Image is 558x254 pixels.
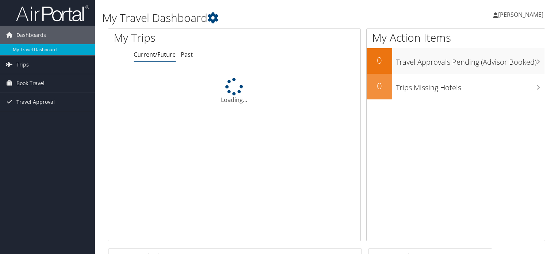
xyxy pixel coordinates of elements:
[16,5,89,22] img: airportal-logo.png
[134,50,176,58] a: Current/Future
[16,93,55,111] span: Travel Approval
[367,80,392,92] h2: 0
[181,50,193,58] a: Past
[114,30,250,45] h1: My Trips
[108,78,360,104] div: Loading...
[396,79,545,93] h3: Trips Missing Hotels
[396,53,545,67] h3: Travel Approvals Pending (Advisor Booked)
[16,26,46,44] span: Dashboards
[367,30,545,45] h1: My Action Items
[367,54,392,67] h2: 0
[367,74,545,99] a: 0Trips Missing Hotels
[498,11,543,19] span: [PERSON_NAME]
[102,10,401,26] h1: My Travel Dashboard
[493,4,551,26] a: [PERSON_NAME]
[16,74,45,92] span: Book Travel
[16,56,29,74] span: Trips
[367,48,545,74] a: 0Travel Approvals Pending (Advisor Booked)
